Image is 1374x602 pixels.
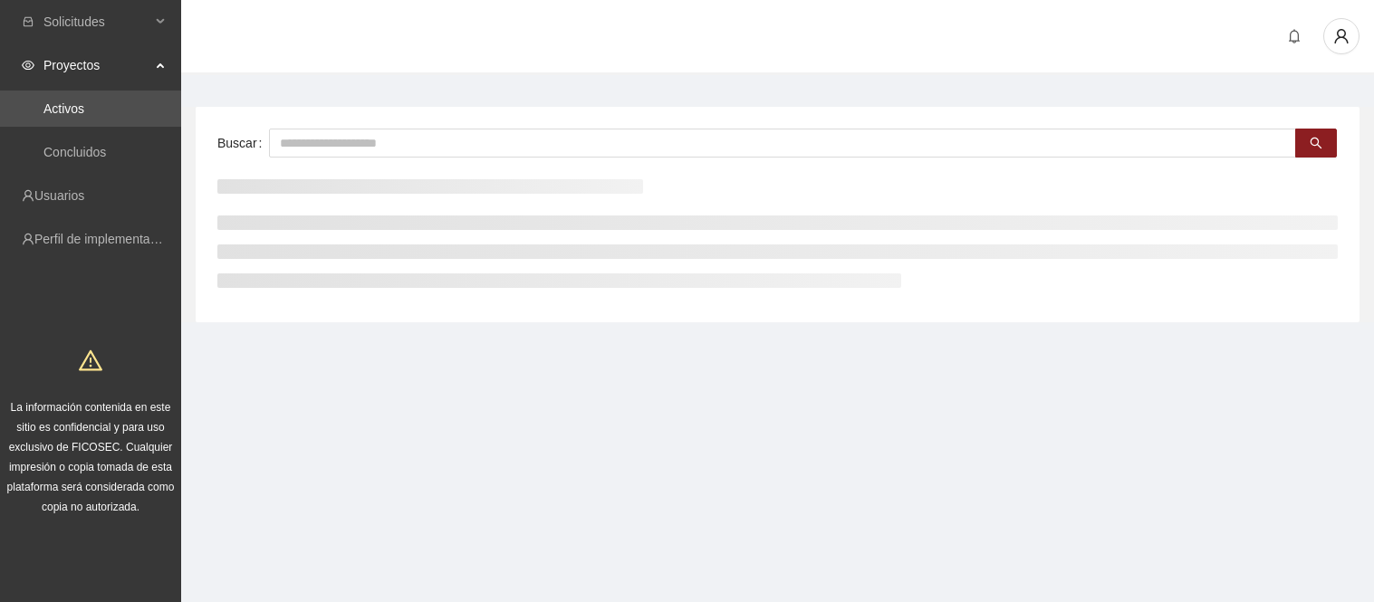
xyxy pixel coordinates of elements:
button: user [1323,18,1360,54]
span: search [1310,137,1322,151]
button: search [1295,129,1337,158]
a: Perfil de implementadora [34,232,176,246]
span: eye [22,59,34,72]
a: Activos [43,101,84,116]
span: user [1324,28,1359,44]
span: Solicitudes [43,4,150,40]
button: bell [1280,22,1309,51]
span: Proyectos [43,47,150,83]
span: bell [1281,29,1308,43]
a: Concluidos [43,145,106,159]
label: Buscar [217,129,269,158]
span: inbox [22,15,34,28]
span: La información contenida en este sitio es confidencial y para uso exclusivo de FICOSEC. Cualquier... [7,401,175,513]
span: warning [79,349,102,372]
a: Usuarios [34,188,84,203]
